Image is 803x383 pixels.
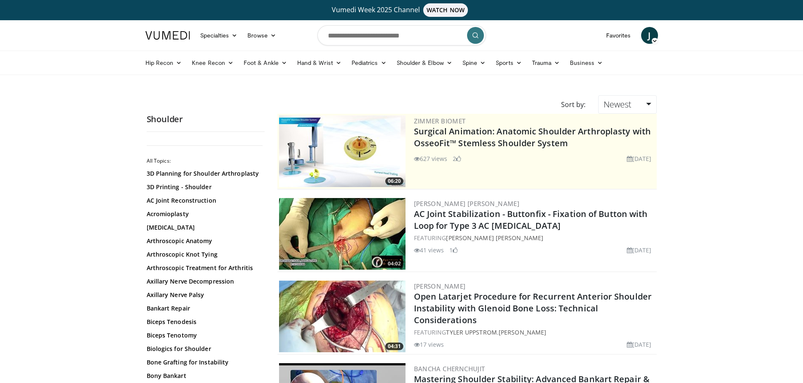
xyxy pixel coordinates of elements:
[414,208,648,231] a: AC Joint Stabilization - Buttonfix - Fixation of Button with Loop for Type 3 AC [MEDICAL_DATA]
[446,234,543,242] a: [PERSON_NAME] [PERSON_NAME]
[601,27,636,44] a: Favorites
[385,177,403,185] span: 06:20
[499,328,546,336] a: [PERSON_NAME]
[147,114,265,125] h2: Shoulder
[147,345,261,353] a: Biologics for Shoulder
[414,199,520,208] a: [PERSON_NAME] [PERSON_NAME]
[414,282,466,290] a: [PERSON_NAME]
[147,304,261,313] a: Bankart Repair
[457,54,491,71] a: Spine
[449,246,458,254] li: 1
[279,281,406,352] a: 04:31
[279,198,406,270] a: 04:02
[147,250,261,259] a: Arthroscopic Knot Tying
[147,196,261,205] a: AC Joint Reconstruction
[147,237,261,245] a: Arthroscopic Anatomy
[641,27,658,44] a: J
[279,198,406,270] img: c2f644dc-a967-485d-903d-283ce6bc3929.300x170_q85_crop-smart_upscale.jpg
[140,54,187,71] a: Hip Recon
[414,126,651,149] a: Surgical Animation: Anatomic Shoulder Arthroplasty with OsseoFit™ Stemless Shoulder System
[147,223,261,232] a: [MEDICAL_DATA]
[627,246,652,254] li: [DATE]
[279,115,406,187] img: 84e7f812-2061-4fff-86f6-cdff29f66ef4.300x170_q85_crop-smart_upscale.jpg
[598,95,656,114] a: Newest
[627,154,652,163] li: [DATE]
[145,31,190,40] img: VuMedi Logo
[147,183,261,191] a: 3D Printing - Shoulder
[147,158,263,164] h2: All Topics:
[239,54,292,71] a: Foot & Ankle
[414,328,655,337] div: FEATURING ,
[392,54,457,71] a: Shoulder & Elbow
[414,246,444,254] li: 41 views
[147,318,261,326] a: Biceps Tenodesis
[292,54,346,71] a: Hand & Wrist
[147,264,261,272] a: Arthroscopic Treatment for Arthritis
[147,169,261,178] a: 3D Planning for Shoulder Arthroplasty
[147,291,261,299] a: Axillary Nerve Palsy
[414,154,448,163] li: 627 views
[195,27,243,44] a: Specialties
[565,54,608,71] a: Business
[414,233,655,242] div: FEATURING
[604,99,631,110] span: Newest
[317,25,486,46] input: Search topics, interventions
[385,343,403,350] span: 04:31
[491,54,527,71] a: Sports
[414,291,652,326] a: Open Latarjet Procedure for Recurrent Anterior Shoulder Instability with Glenoid Bone Loss: Techn...
[147,358,261,367] a: Bone Grafting for Instability
[527,54,565,71] a: Trauma
[414,364,485,373] a: Bancha Chernchujit
[346,54,392,71] a: Pediatrics
[147,277,261,286] a: Axillary Nerve Decompression
[147,372,261,380] a: Bony Bankart
[453,154,461,163] li: 2
[187,54,239,71] a: Knee Recon
[385,260,403,268] span: 04:02
[279,281,406,352] img: 2b2da37e-a9b6-423e-b87e-b89ec568d167.300x170_q85_crop-smart_upscale.jpg
[423,3,468,17] span: WATCH NOW
[242,27,281,44] a: Browse
[147,3,657,17] a: Vumedi Week 2025 ChannelWATCH NOW
[627,340,652,349] li: [DATE]
[147,331,261,340] a: Biceps Tenotomy
[414,340,444,349] li: 17 views
[555,95,592,114] div: Sort by:
[147,210,261,218] a: Acromioplasty
[279,115,406,187] a: 06:20
[414,117,466,125] a: Zimmer Biomet
[446,328,497,336] a: Tyler Uppstrom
